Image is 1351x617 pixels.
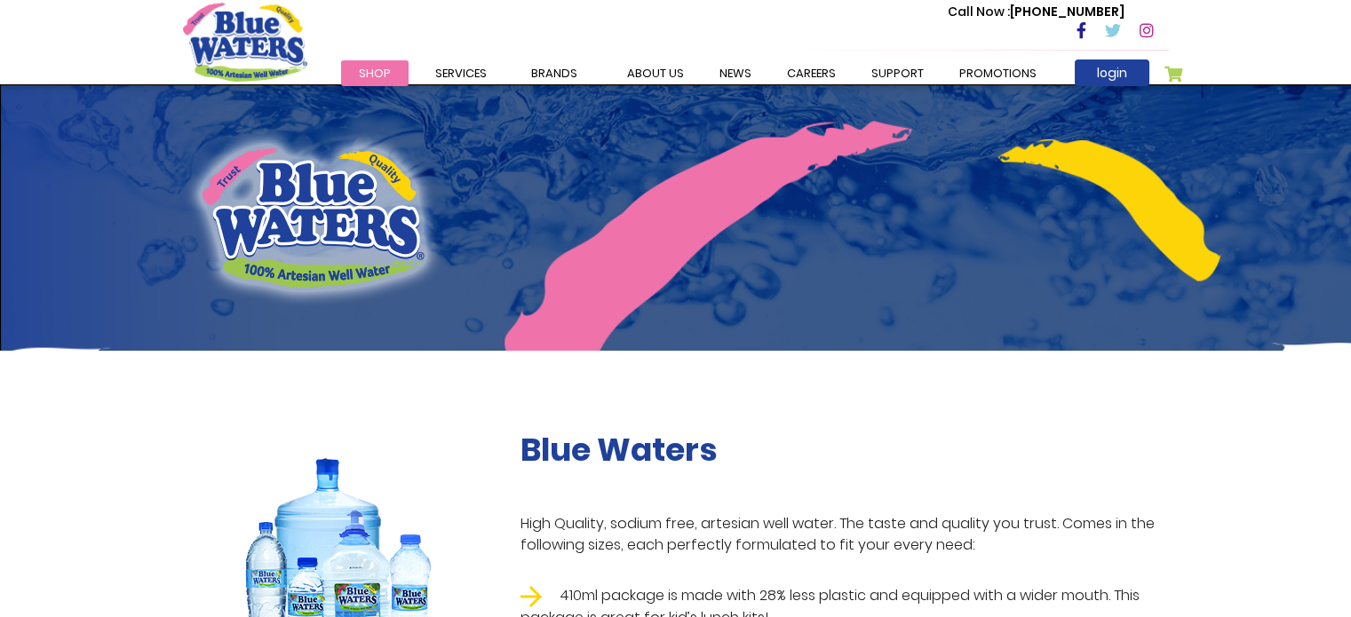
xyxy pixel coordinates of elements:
span: Brands [531,65,577,82]
p: High Quality, sodium free, artesian well water. The taste and quality you trust. Comes in the fol... [521,513,1169,556]
a: support [854,60,942,86]
span: Shop [359,65,391,82]
a: Promotions [942,60,1054,86]
a: login [1075,59,1149,86]
a: about us [609,60,702,86]
a: store logo [183,3,307,81]
p: [PHONE_NUMBER] [948,3,1125,21]
a: careers [769,60,854,86]
span: Call Now : [948,3,1010,20]
span: Services [435,65,487,82]
h2: Blue Waters [521,431,1169,469]
a: News [702,60,769,86]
